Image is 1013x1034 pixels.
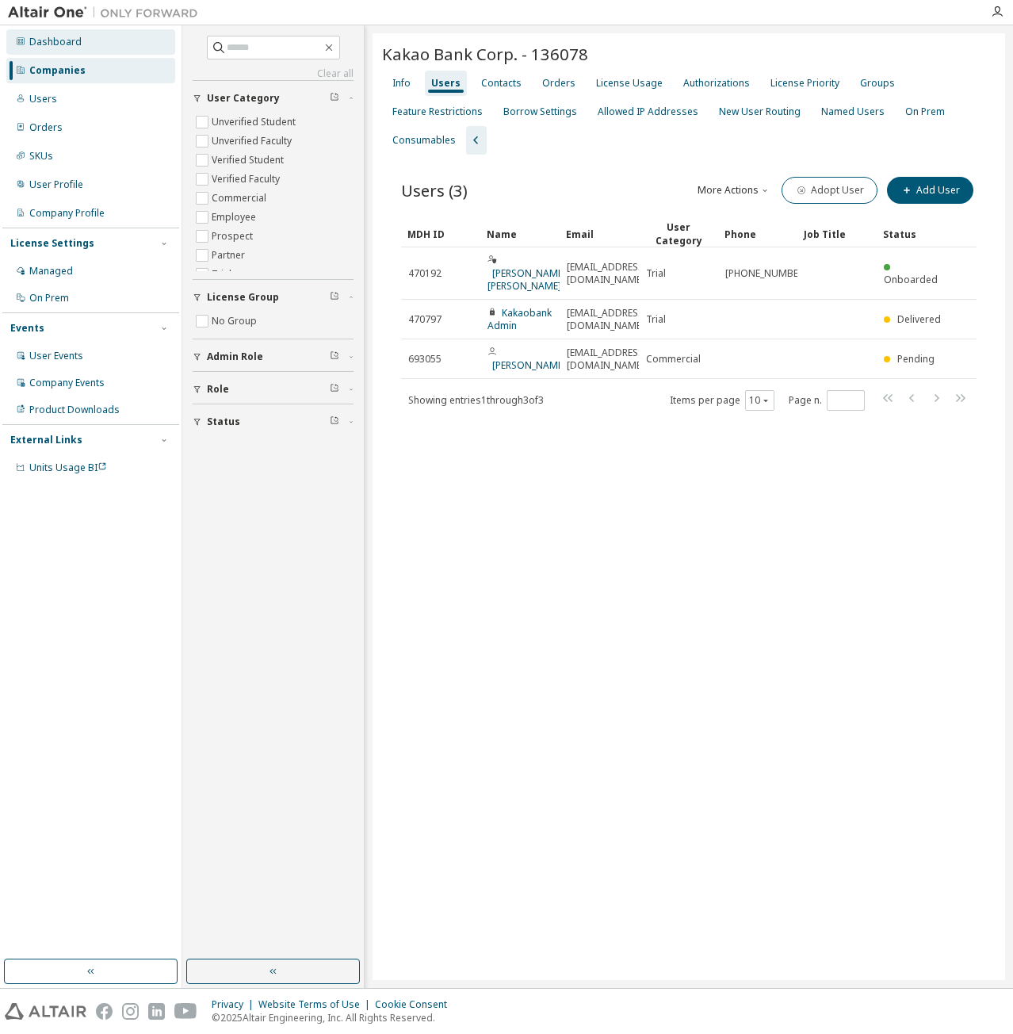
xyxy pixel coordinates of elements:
div: Website Terms of Use [258,998,375,1011]
div: Company Profile [29,207,105,220]
div: Company Events [29,377,105,389]
div: SKUs [29,150,53,163]
span: Commercial [646,353,701,366]
span: Clear filter [330,92,339,105]
button: License Group [193,280,354,315]
label: Commercial [212,189,269,208]
div: Managed [29,265,73,278]
div: User Profile [29,178,83,191]
div: Allowed IP Addresses [598,105,698,118]
label: Partner [212,246,248,265]
div: Companies [29,64,86,77]
div: Groups [860,77,895,90]
button: User Category [193,81,354,116]
span: [EMAIL_ADDRESS][DOMAIN_NAME] [567,347,647,372]
span: Pending [897,352,935,366]
div: MDH ID [407,221,474,247]
div: On Prem [29,292,69,304]
button: Adopt User [782,177,877,204]
div: License Priority [770,77,839,90]
span: 693055 [408,353,442,366]
button: Status [193,404,354,439]
div: New User Routing [719,105,801,118]
button: Admin Role [193,339,354,374]
img: facebook.svg [96,1003,113,1020]
div: Users [431,77,461,90]
img: youtube.svg [174,1003,197,1020]
a: Clear all [193,67,354,80]
div: Name [487,221,553,247]
label: Unverified Student [212,113,299,132]
span: Showing entries 1 through 3 of 3 [408,393,544,407]
div: Info [392,77,411,90]
span: Clear filter [330,350,339,363]
div: User Category [645,220,712,247]
div: Job Title [804,221,870,247]
div: License Usage [596,77,663,90]
span: License Group [207,291,279,304]
div: Product Downloads [29,404,120,416]
span: Users (3) [401,179,468,201]
span: 470797 [408,313,442,326]
span: Units Usage BI [29,461,107,474]
img: Altair One [8,5,206,21]
label: Employee [212,208,259,227]
div: External Links [10,434,82,446]
a: Kakaobank Admin [487,306,552,332]
div: Dashboard [29,36,82,48]
div: Authorizations [683,77,750,90]
span: Clear filter [330,383,339,396]
div: License Settings [10,237,94,250]
button: 10 [749,394,770,407]
span: [EMAIL_ADDRESS][DOMAIN_NAME] [567,307,647,332]
div: Status [883,221,950,247]
img: instagram.svg [122,1003,139,1020]
label: Verified Student [212,151,287,170]
span: Clear filter [330,416,339,428]
div: Phone [724,221,791,247]
div: Contacts [481,77,522,90]
span: Onboarded [884,273,938,286]
button: Add User [887,177,973,204]
div: Cookie Consent [375,998,457,1011]
span: Trial [646,267,666,280]
span: Trial [646,313,666,326]
p: © 2025 Altair Engineering, Inc. All Rights Reserved. [212,1011,457,1024]
img: linkedin.svg [148,1003,165,1020]
div: User Events [29,350,83,362]
label: Trial [212,265,235,284]
div: Borrow Settings [503,105,577,118]
button: Role [193,372,354,407]
div: Events [10,322,44,335]
span: Items per page [670,390,774,411]
button: More Actions [696,177,772,204]
label: Verified Faculty [212,170,283,189]
span: User Category [207,92,280,105]
span: 470192 [408,267,442,280]
span: Role [207,383,229,396]
span: Status [207,416,240,428]
div: Feature Restrictions [392,105,483,118]
span: Admin Role [207,350,263,363]
div: Privacy [212,998,258,1011]
div: Consumables [392,134,456,147]
span: [EMAIL_ADDRESS][DOMAIN_NAME] [567,261,647,286]
label: No Group [212,312,260,331]
div: Orders [29,121,63,134]
a: [PERSON_NAME] [492,358,566,372]
div: Users [29,93,57,105]
label: Prospect [212,227,256,246]
div: On Prem [905,105,945,118]
span: Clear filter [330,291,339,304]
div: Orders [542,77,575,90]
label: Unverified Faculty [212,132,295,151]
img: altair_logo.svg [5,1003,86,1020]
span: Delivered [897,312,941,326]
span: Kakao Bank Corp. - 136078 [382,43,588,65]
div: Named Users [821,105,885,118]
span: Page n. [789,390,865,411]
span: [PHONE_NUMBER] [725,267,807,280]
div: Email [566,221,633,247]
a: [PERSON_NAME] [PERSON_NAME] [487,266,566,293]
